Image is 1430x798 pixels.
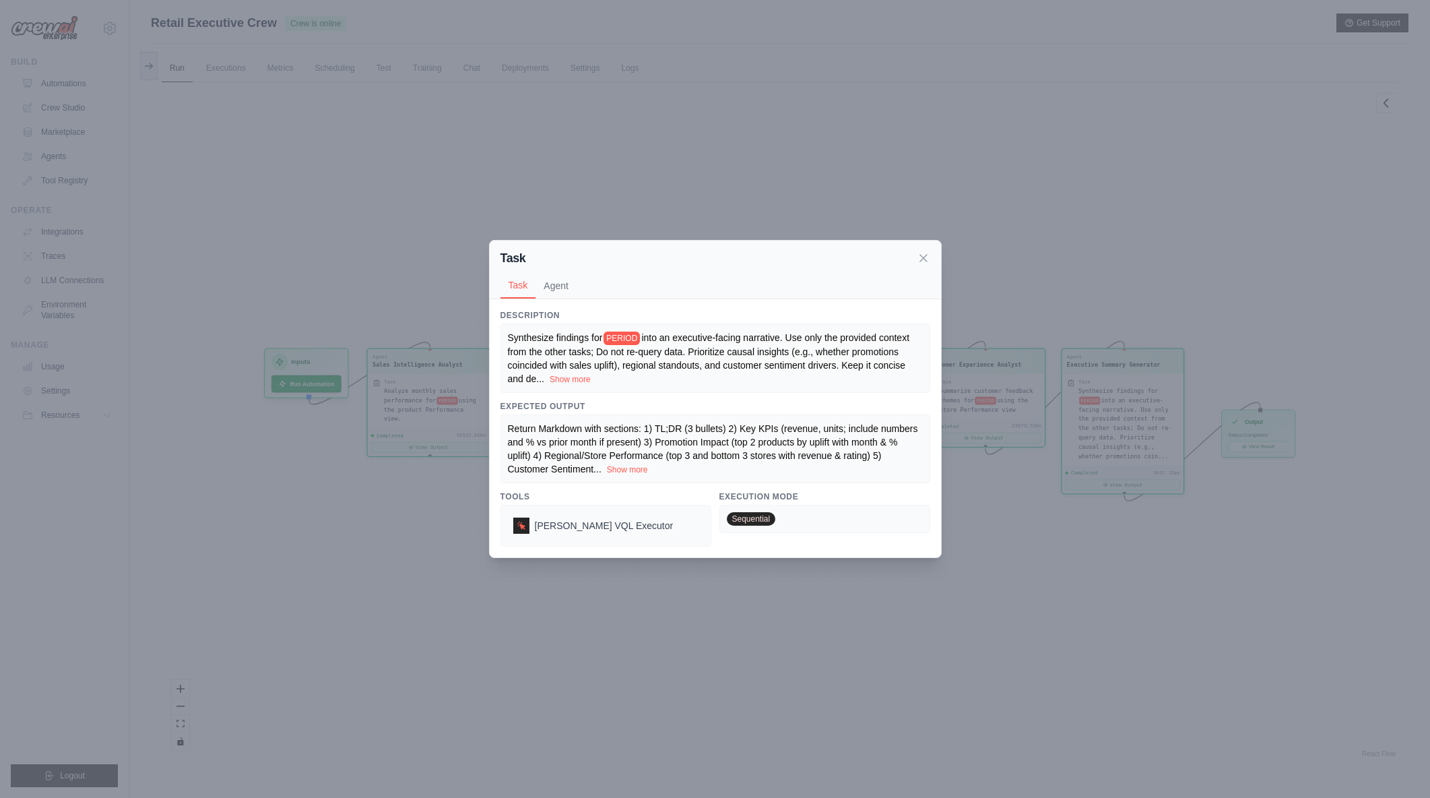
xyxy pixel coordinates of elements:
span: Return Markdown with sections: 1) TL;DR (3 bullets) 2) Key KPIs (revenue, units; include numbers ... [508,423,918,474]
span: Sequential [727,512,776,526]
h2: Task [500,249,526,268]
div: ... [508,422,923,476]
h3: Description [500,310,930,321]
span: PERIOD [604,332,640,345]
button: Agent [535,273,577,299]
button: Task [500,273,536,299]
span: into an executive-facing narrative. Use only the provided context from the other tasks; Do not re... [508,332,910,384]
button: Show more [550,374,591,385]
span: Synthesize findings for [508,332,603,343]
h3: Expected Output [500,401,930,412]
h3: Tools [500,491,711,502]
div: ... [508,331,923,386]
h3: Execution Mode [719,491,930,502]
button: Show more [607,464,648,475]
span: Denodo VQL Executor [535,519,674,532]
